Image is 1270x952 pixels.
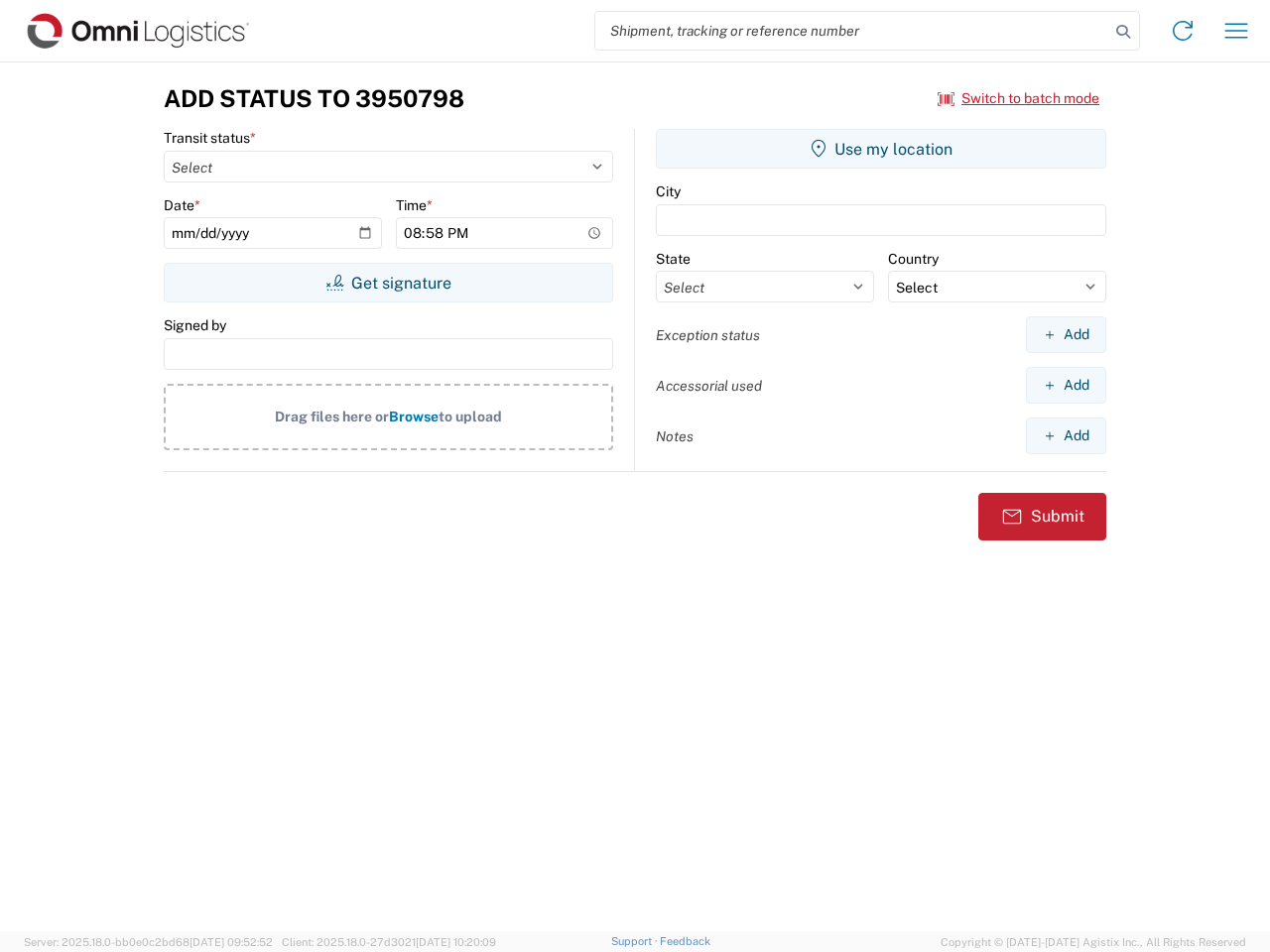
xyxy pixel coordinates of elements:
[396,196,433,214] label: Time
[978,493,1106,540] button: Submit
[656,427,694,445] label: Notes
[938,82,1099,115] button: Switch to batch mode
[275,409,389,424] span: Drag files here or
[164,129,256,147] label: Transit status
[439,409,502,424] span: to upload
[164,84,464,113] h3: Add Status to 3950798
[190,936,273,948] span: [DATE] 09:52:52
[164,263,613,302] button: Get signature
[416,936,496,948] span: [DATE] 10:20:09
[888,250,939,268] label: Country
[1026,417,1106,454] button: Add
[941,933,1246,951] span: Copyright © [DATE]-[DATE] Agistix Inc., All Rights Reserved
[656,377,762,395] label: Accessorial used
[1026,316,1106,353] button: Add
[656,182,681,200] label: City
[282,936,496,948] span: Client: 2025.18.0-27d3021
[660,935,710,947] a: Feedback
[656,129,1106,169] button: Use my location
[611,935,661,947] a: Support
[389,409,439,424] span: Browse
[595,12,1109,50] input: Shipment, tracking or reference number
[164,316,226,334] label: Signed by
[1026,367,1106,404] button: Add
[656,250,691,268] label: State
[164,196,200,214] label: Date
[24,936,273,948] span: Server: 2025.18.0-bb0e0c2bd68
[656,326,760,344] label: Exception status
